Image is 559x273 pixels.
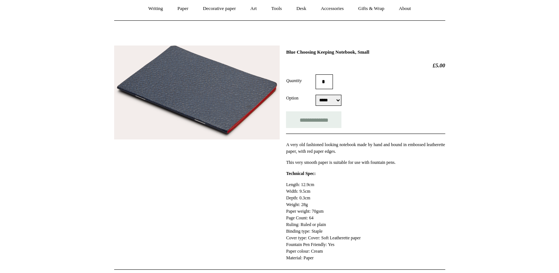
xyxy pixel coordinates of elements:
img: Blue Choosing Keeping Notebook, Small [114,45,280,140]
p: Length: 12.9cm Width: 9.5cm Depth: 0.3cm Weight: 28g Paper weight: 70gsm Page Count: 64 Ruling: R... [286,181,445,261]
h2: £5.00 [286,62,445,69]
label: Option [286,95,316,101]
h1: Blue Choosing Keeping Notebook, Small [286,49,445,55]
p: A very old fashioned looking notebook made by hand and bound in embossed leatherette paper, with ... [286,141,445,155]
strong: Technical Spec: [286,171,316,176]
label: Quantity [286,77,316,84]
p: This very smooth paper is suitable for use with fountain pens. [286,159,445,166]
